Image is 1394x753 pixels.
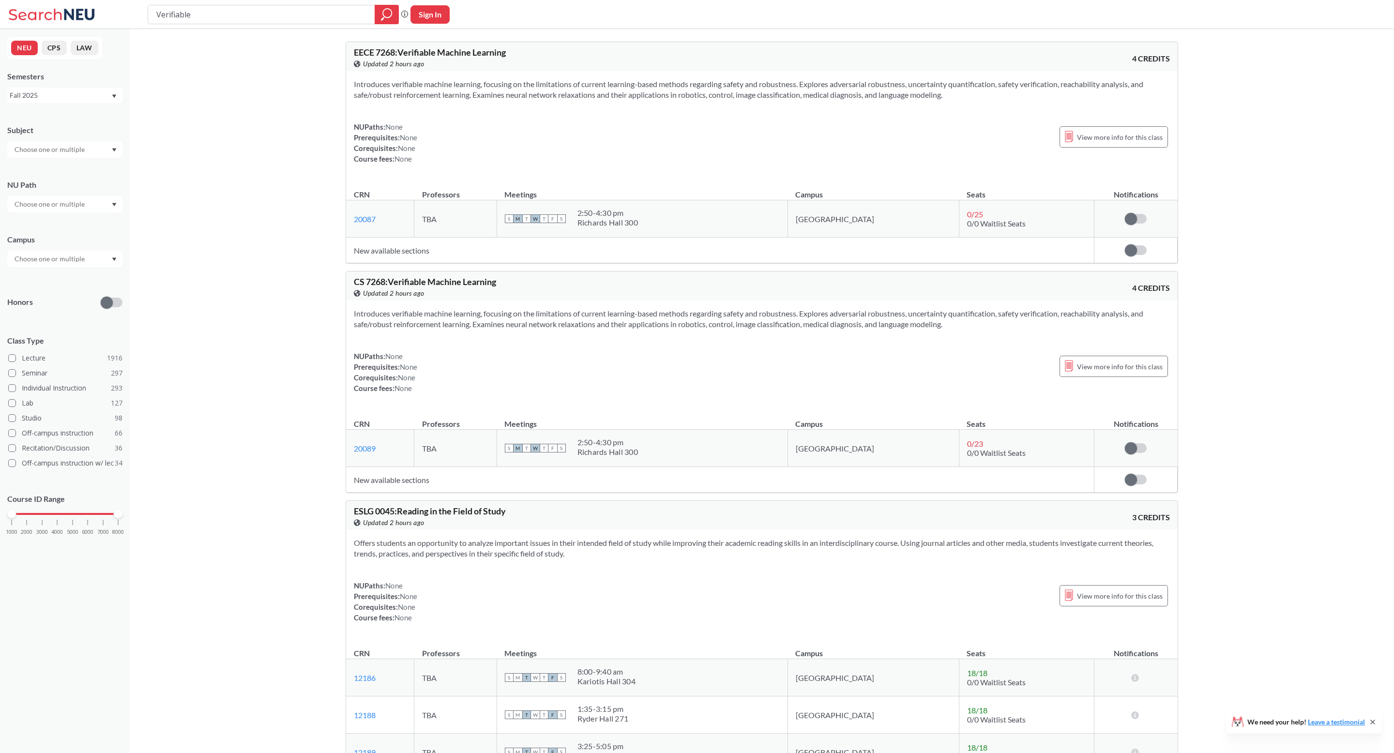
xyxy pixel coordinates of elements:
span: None [385,122,403,131]
span: 6000 [82,529,93,535]
th: Campus [788,409,959,430]
label: Off-campus instruction w/ lec [8,457,122,469]
div: Dropdown arrow [7,141,122,158]
span: None [385,581,403,590]
p: Course ID Range [7,494,122,505]
span: None [400,133,417,142]
svg: magnifying glass [381,8,393,21]
div: Kariotis Hall 304 [577,677,636,686]
span: View more info for this class [1077,131,1163,143]
span: M [514,214,522,223]
th: Seats [959,409,1094,430]
span: Class Type [7,335,122,346]
span: We need your help! [1247,719,1365,725]
span: T [540,710,548,719]
span: 36 [115,443,122,453]
th: Seats [959,638,1094,659]
span: T [540,214,548,223]
div: Semesters [7,71,122,82]
div: NU Path [7,180,122,190]
span: S [505,673,514,682]
span: 0 / 23 [967,439,983,448]
th: Campus [788,180,959,200]
span: 66 [115,428,122,438]
div: Ryder Hall 271 [577,714,629,723]
span: 0/0 Waitlist Seats [967,678,1026,687]
td: New available sections [346,467,1094,493]
span: 1000 [6,529,17,535]
span: None [400,362,417,371]
label: Studio [8,412,122,424]
td: TBA [414,200,497,238]
div: 1:35 - 3:15 pm [577,704,629,714]
td: TBA [414,430,497,467]
section: Introduces verifiable machine learning, focusing on the limitations of current learning-based met... [354,308,1170,330]
p: Honors [7,297,33,308]
th: Notifications [1094,180,1178,200]
span: 1916 [107,353,122,363]
span: 34 [115,458,122,468]
div: magnifying glass [375,5,399,24]
th: Professors [414,180,497,200]
th: Notifications [1094,409,1178,430]
a: 20089 [354,444,376,453]
span: F [548,673,557,682]
th: Professors [414,409,497,430]
td: [GEOGRAPHIC_DATA] [788,696,959,734]
div: CRN [354,419,370,429]
span: 127 [111,398,122,408]
div: 2:50 - 4:30 pm [577,208,638,218]
span: S [505,710,514,719]
span: S [557,444,566,452]
span: 18 / 18 [967,706,987,715]
svg: Dropdown arrow [112,257,117,261]
div: NUPaths: Prerequisites: Corequisites: Course fees: [354,351,417,393]
span: S [505,444,514,452]
div: 2:50 - 4:30 pm [577,437,638,447]
span: 5000 [67,529,78,535]
div: Dropdown arrow [7,196,122,212]
div: Richards Hall 300 [577,218,638,227]
span: View more info for this class [1077,361,1163,373]
td: TBA [414,696,497,734]
span: S [557,710,566,719]
span: None [400,592,417,601]
svg: Dropdown arrow [112,203,117,207]
input: Choose one or multiple [10,198,91,210]
th: Seats [959,180,1094,200]
button: Sign In [410,5,450,24]
span: W [531,710,540,719]
span: None [394,154,412,163]
th: Meetings [497,409,788,430]
td: TBA [414,659,497,696]
span: 0 / 25 [967,210,983,219]
span: 0/0 Waitlist Seats [967,219,1026,228]
div: NUPaths: Prerequisites: Corequisites: Course fees: [354,580,417,623]
span: 18 / 18 [967,668,987,678]
svg: Dropdown arrow [112,94,117,98]
span: S [557,673,566,682]
a: 12186 [354,673,376,682]
span: None [394,613,412,622]
td: [GEOGRAPHIC_DATA] [788,659,959,696]
span: 4000 [51,529,63,535]
button: LAW [71,41,98,55]
span: 7000 [97,529,109,535]
span: ESLG 0045 : Reading in the Field of Study [354,506,506,516]
span: CS 7268 : Verifiable Machine Learning [354,276,496,287]
span: 18 / 18 [967,743,987,752]
span: T [540,444,548,452]
span: 8000 [112,529,124,535]
span: View more info for this class [1077,590,1163,602]
span: W [531,214,540,223]
section: Offers students an opportunity to analyze important issues in their intended field of study while... [354,538,1170,559]
label: Lab [8,397,122,409]
td: [GEOGRAPHIC_DATA] [788,200,959,238]
span: F [548,710,557,719]
svg: Dropdown arrow [112,148,117,152]
div: 3:25 - 5:05 pm [577,741,629,751]
div: Fall 2025Dropdown arrow [7,88,122,103]
button: NEU [11,41,38,55]
span: 297 [111,368,122,378]
span: M [514,673,522,682]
